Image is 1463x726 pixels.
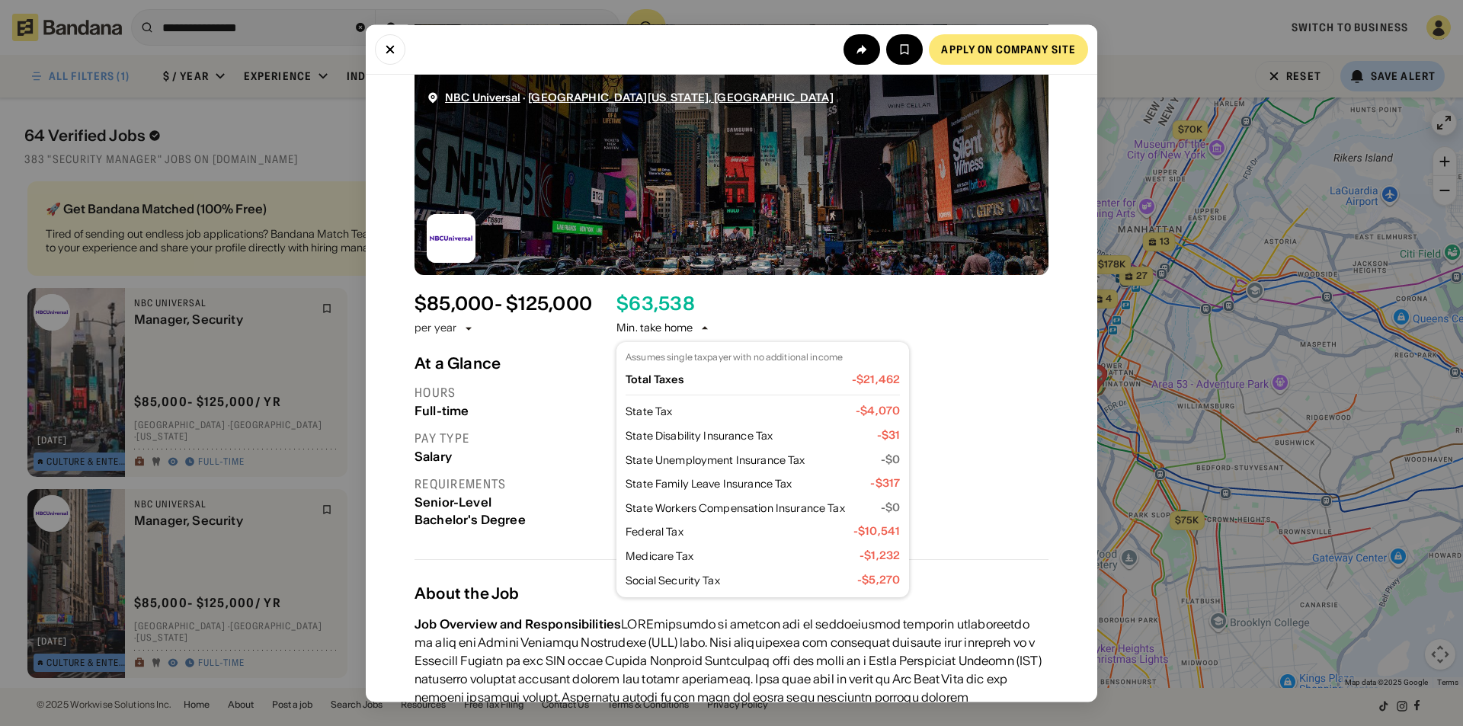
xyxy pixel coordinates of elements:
[852,373,900,386] div: -$ 21,462
[427,214,475,263] img: NBC Universal logo
[616,321,711,337] div: Min. take home
[415,495,725,510] div: Senior-Level
[445,91,520,104] span: NBC Universal
[415,385,725,401] div: Hours
[415,449,725,464] div: Salary
[860,550,900,565] div: -$ 1,232
[415,321,456,337] div: per year
[415,354,1048,373] div: At a Glance
[881,453,900,469] div: -$ 0
[857,574,900,589] div: -$ 5,270
[626,351,900,364] div: Assumes single taxpayer with no additional income
[941,43,1076,54] div: Apply on company site
[445,91,834,104] div: ·
[626,405,856,421] div: State Tax
[375,34,405,64] button: Close
[870,478,900,493] div: -$ 317
[626,526,853,541] div: Federal Tax
[626,501,881,517] div: State Workers Compensation Insurance Tax
[415,404,725,418] div: Full-time
[415,476,725,492] div: Requirements
[528,91,833,104] span: [GEOGRAPHIC_DATA][US_STATE], [GEOGRAPHIC_DATA]
[626,574,857,589] div: Social Security Tax
[626,430,876,445] div: State Disability Insurance Tax
[856,405,900,421] div: -$ 4,070
[415,513,725,527] div: Bachelor's Degree
[626,373,852,386] div: Total Taxes
[415,584,1048,603] div: About the Job
[616,293,695,315] div: $ 63,538
[853,526,900,541] div: -$ 10,541
[626,550,860,565] div: Medicare Tax
[415,293,592,315] div: $ 85,000 - $125,000
[626,453,881,469] div: State Unemployment Insurance Tax
[881,501,900,517] div: -$ 0
[415,616,621,632] div: Job Overview and Responsibilities
[877,430,901,445] div: -$ 31
[626,478,870,493] div: State Family Leave Insurance Tax
[415,430,725,446] div: Pay type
